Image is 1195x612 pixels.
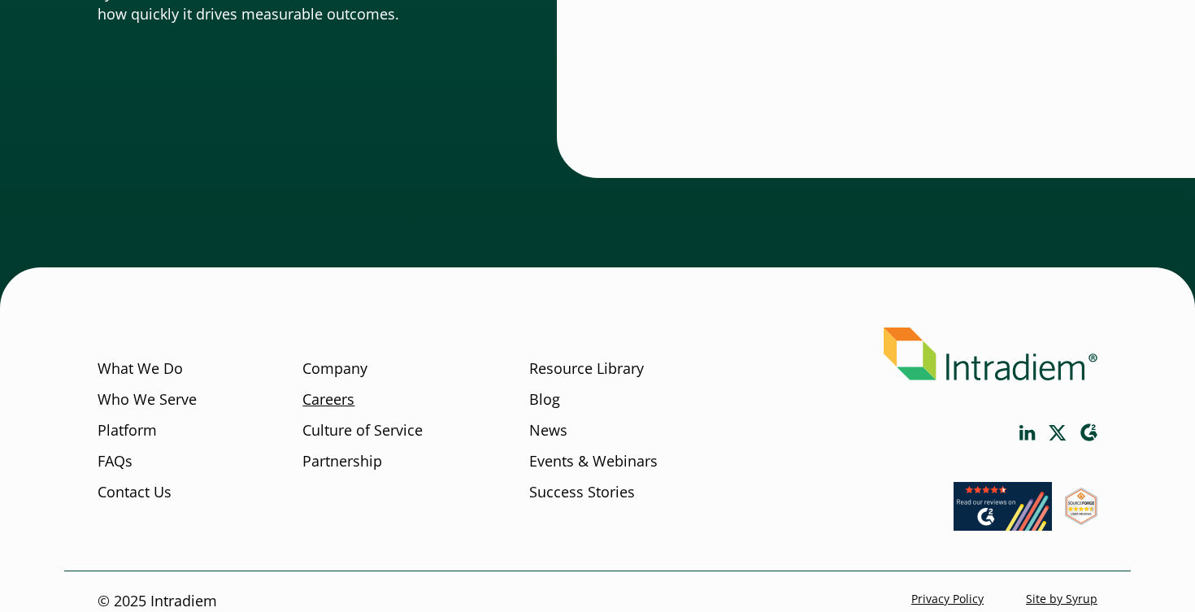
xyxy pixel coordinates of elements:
a: Link opens in a new window [954,515,1052,535]
a: What We Do [98,358,183,380]
a: Careers [302,389,354,410]
a: FAQs [98,451,133,472]
a: News [529,420,567,441]
a: Blog [529,389,560,410]
a: Culture of Service [302,420,423,441]
a: Link opens in a new window [1065,510,1097,529]
a: Link opens in a new window [1080,423,1097,442]
a: Contact Us [98,482,172,503]
a: Success Stories [529,482,635,503]
a: Link opens in a new window [1049,425,1067,441]
a: Partnership [302,451,382,472]
a: Link opens in a new window [1019,425,1036,441]
a: Company [302,358,367,380]
img: SourceForge User Reviews [1065,488,1097,525]
a: Platform [98,420,157,441]
a: Privacy Policy [911,592,984,607]
a: Who We Serve [98,389,197,410]
a: Site by Syrup [1026,592,1097,607]
a: Resource Library [529,358,644,380]
a: Events & Webinars [529,451,658,472]
img: Read our reviews on G2 [954,482,1052,531]
img: Intradiem [884,328,1097,380]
